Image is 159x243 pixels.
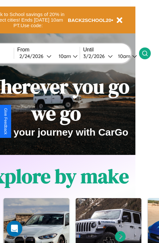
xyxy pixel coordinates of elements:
b: BACK2SCHOOL20 [68,17,111,23]
div: Open Intercom Messenger [7,221,22,236]
div: 10am [115,53,132,59]
label: From [17,47,80,53]
button: 10am [113,53,139,60]
div: Give Feedback [3,108,8,135]
button: 10am [53,53,80,60]
div: 10am [55,53,73,59]
div: 3 / 2 / 2026 [83,53,108,59]
label: Until [83,47,139,53]
button: 2/24/2026 [17,53,53,60]
div: 2 / 24 / 2026 [19,53,47,59]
